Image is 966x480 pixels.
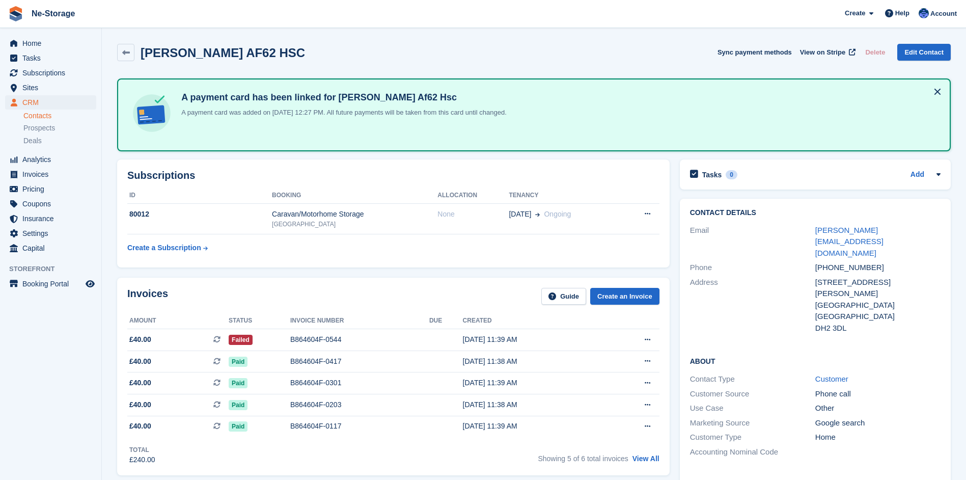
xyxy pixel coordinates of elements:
[815,262,941,274] div: [PHONE_NUMBER]
[5,36,96,50] a: menu
[800,47,845,58] span: View on Stripe
[544,210,571,218] span: Ongoing
[5,66,96,80] a: menu
[22,167,84,181] span: Invoices
[930,9,957,19] span: Account
[290,356,429,367] div: B864604F-0417
[22,226,84,241] span: Settings
[910,169,924,181] a: Add
[815,375,848,383] a: Customer
[23,123,55,133] span: Prospects
[5,211,96,226] a: menu
[272,209,437,220] div: Caravan/Motorhome Storage
[690,225,815,259] div: Email
[127,313,229,329] th: Amount
[463,334,604,345] div: [DATE] 11:39 AM
[9,264,101,274] span: Storefront
[690,277,815,334] div: Address
[290,399,429,410] div: B864604F-0203
[129,378,151,388] span: £40.00
[815,323,941,334] div: DH2 3DL
[815,226,884,257] a: [PERSON_NAME][EMAIL_ADDRESS][DOMAIN_NAME]
[229,335,253,345] span: Failed
[895,8,909,18] span: Help
[815,432,941,443] div: Home
[690,262,815,274] div: Phone
[463,378,604,388] div: [DATE] 11:39 AM
[129,455,155,465] div: £240.00
[229,313,290,329] th: Status
[5,241,96,255] a: menu
[463,421,604,432] div: [DATE] 11:39 AM
[22,66,84,80] span: Subscriptions
[290,421,429,432] div: B864604F-0117
[690,374,815,385] div: Contact Type
[22,95,84,110] span: CRM
[5,81,96,95] a: menu
[229,378,247,388] span: Paid
[127,170,659,181] h2: Subscriptions
[538,455,628,463] span: Showing 5 of 6 total invoices
[690,388,815,400] div: Customer Source
[22,152,84,167] span: Analytics
[429,313,463,329] th: Due
[22,51,84,65] span: Tasks
[22,241,84,255] span: Capital
[290,378,429,388] div: B864604F-0301
[141,46,305,60] h2: [PERSON_NAME] AF62 HSC
[463,313,604,329] th: Created
[690,417,815,429] div: Marketing Source
[8,6,23,21] img: stora-icon-8386f47178a22dfd0bd8f6a31ec36ba5ce8667c1dd55bd0f319d3a0aa187defe.svg
[5,95,96,110] a: menu
[509,188,621,204] th: Tenancy
[290,313,429,329] th: Invoice number
[129,445,155,455] div: Total
[5,152,96,167] a: menu
[702,170,722,179] h2: Tasks
[22,197,84,211] span: Coupons
[5,182,96,196] a: menu
[129,399,151,410] span: £40.00
[463,399,604,410] div: [DATE] 11:38 AM
[796,44,858,61] a: View on Stripe
[590,288,659,305] a: Create an Invoice
[5,277,96,291] a: menu
[919,8,929,18] img: Karol Carter
[815,388,941,400] div: Phone call
[897,44,951,61] a: Edit Contact
[463,356,604,367] div: [DATE] 11:38 AM
[290,334,429,345] div: B864604F-0544
[5,51,96,65] a: menu
[272,220,437,229] div: [GEOGRAPHIC_DATA]
[815,417,941,429] div: Google search
[129,421,151,432] span: £40.00
[509,209,531,220] span: [DATE]
[5,167,96,181] a: menu
[815,311,941,323] div: [GEOGRAPHIC_DATA]
[541,288,586,305] a: Guide
[861,44,889,61] button: Delete
[22,277,84,291] span: Booking Portal
[815,277,941,288] div: [STREET_ADDRESS]
[23,136,96,146] a: Deals
[690,446,815,458] div: Accounting Nominal Code
[127,288,168,305] h2: Invoices
[130,92,173,135] img: card-linked-ebf98d0992dc2aeb22e95c0e3c79077019eb2392cfd83c6a337811c24bc77127.svg
[690,403,815,414] div: Use Case
[23,123,96,134] a: Prospects
[27,5,79,22] a: Ne-Storage
[437,188,509,204] th: Allocation
[690,356,941,366] h2: About
[127,243,201,253] div: Create a Subscription
[22,182,84,196] span: Pricing
[229,421,247,432] span: Paid
[272,188,437,204] th: Booking
[229,400,247,410] span: Paid
[690,432,815,443] div: Customer Type
[717,44,792,61] button: Sync payment methods
[22,36,84,50] span: Home
[177,92,507,103] h4: A payment card has been linked for [PERSON_NAME] Af62 Hsc
[815,403,941,414] div: Other
[23,111,96,121] a: Contacts
[129,334,151,345] span: £40.00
